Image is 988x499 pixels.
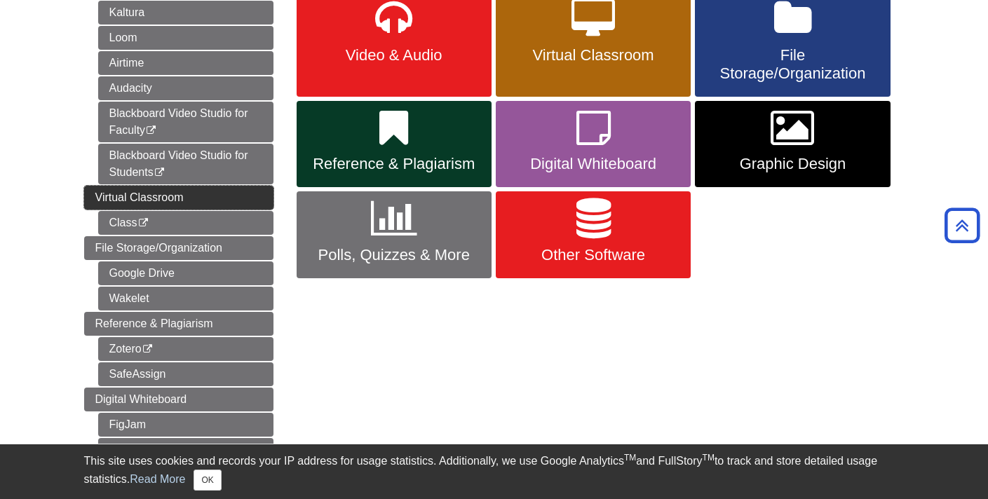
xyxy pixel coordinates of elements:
[142,345,154,354] i: This link opens in a new window
[145,126,157,135] i: This link opens in a new window
[84,236,273,260] a: File Storage/Organization
[506,46,680,64] span: Virtual Classroom
[98,287,273,310] a: Wakelet
[98,1,273,25] a: Kaltura
[154,168,165,177] i: This link opens in a new window
[84,186,273,210] a: Virtual Classroom
[98,337,273,361] a: Zotero
[496,191,691,278] a: Other Software
[307,155,481,173] span: Reference & Plagiarism
[194,470,221,491] button: Close
[98,76,273,100] a: Audacity
[84,312,273,336] a: Reference & Plagiarism
[297,101,492,188] a: Reference & Plagiarism
[496,101,691,188] a: Digital Whiteboard
[84,453,905,491] div: This site uses cookies and records your IP address for usage statistics. Additionally, we use Goo...
[506,246,680,264] span: Other Software
[297,191,492,278] a: Polls, Quizzes & More
[98,413,273,437] a: FigJam
[95,191,184,203] span: Virtual Classroom
[95,317,213,329] span: Reference & Plagiarism
[703,453,715,463] sup: TM
[307,46,481,64] span: Video & Audio
[98,26,273,50] a: Loom
[705,46,879,83] span: File Storage/Organization
[98,102,273,142] a: Blackboard Video Studio for Faculty
[84,388,273,411] a: Digital Whiteboard
[98,438,273,462] a: Miro
[940,216,984,235] a: Back to Top
[98,261,273,285] a: Google Drive
[95,242,222,254] span: File Storage/Organization
[130,473,185,485] a: Read More
[506,155,680,173] span: Digital Whiteboard
[98,211,273,235] a: Class
[98,144,273,184] a: Blackboard Video Studio for Students
[98,51,273,75] a: Airtime
[705,155,879,173] span: Graphic Design
[307,246,481,264] span: Polls, Quizzes & More
[95,393,187,405] span: Digital Whiteboard
[137,219,149,228] i: This link opens in a new window
[695,101,890,188] a: Graphic Design
[624,453,636,463] sup: TM
[98,362,273,386] a: SafeAssign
